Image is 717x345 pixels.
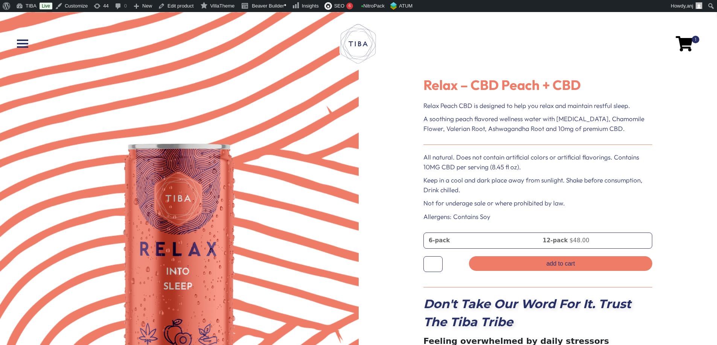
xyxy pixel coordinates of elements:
[423,76,581,93] span: Relax – CBD Peach + CBD
[423,114,652,133] p: A soothing peach flavored wellness water with [MEDICAL_DATA], Chamomile Flower, Valerian Root, As...
[469,256,652,271] button: Add to cart
[346,3,353,9] div: 6
[40,3,52,9] a: Live
[423,152,652,172] p: All natural. Does not contain artificial colors or artificial flavorings. Contains 10MG CBD per s...
[676,41,693,46] a: 1
[390,2,397,10] img: ATUM
[539,234,651,247] a: 12-pack
[423,175,652,195] p: Keep in a cool and dark place away from sunlight. Shake before consumption, Drink chilled.
[284,2,286,9] span: •
[423,256,443,272] input: Product quantity
[423,212,652,222] p: Allergens: Contains Soy
[334,3,344,9] span: SEO
[423,101,652,111] p: Relax Peach CBD is designed to help you relax and maintain restful sleep.
[687,3,693,9] span: anj
[425,234,537,247] a: 6-pack
[423,198,652,208] p: Not for underage sale or where prohibited by law.
[692,36,699,43] span: 1
[423,296,631,329] strong: Don't Take Our Word For It. Trust The Tiba Tribe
